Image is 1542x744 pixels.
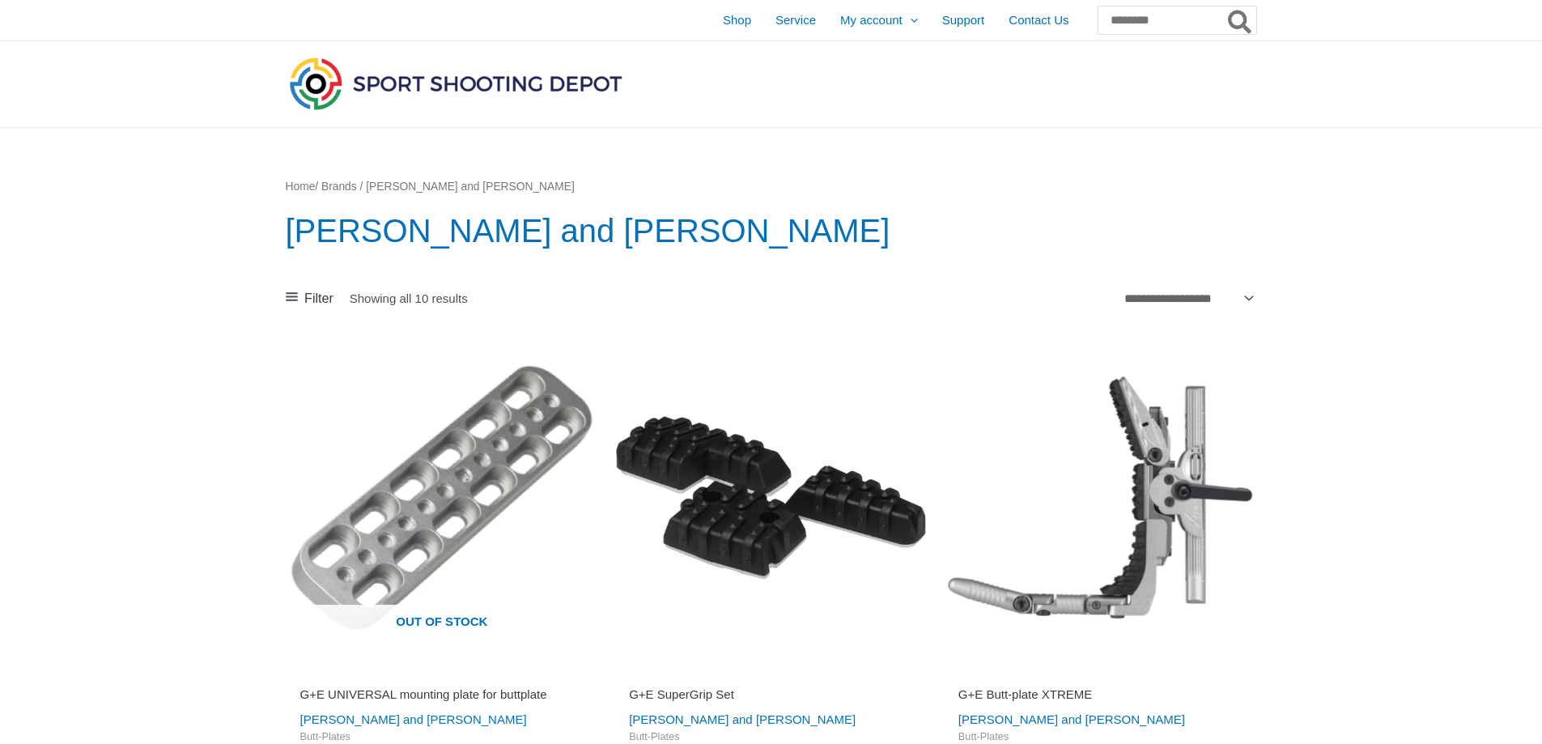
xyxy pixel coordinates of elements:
[1225,6,1256,34] button: Search
[958,730,1243,744] span: Butt-Plates
[958,687,1243,703] h2: G+E Butt-plate XTREME
[614,341,928,654] img: G+E SuperGrip Set
[300,687,584,708] a: G+E UNIVERSAL mounting plate for buttplate
[629,730,913,744] span: Butt-Plates
[629,664,913,683] iframe: Customer reviews powered by Trustpilot
[629,712,856,726] a: [PERSON_NAME] and [PERSON_NAME]
[286,181,316,193] a: Home
[1119,286,1257,310] select: Shop order
[300,664,584,683] iframe: Customer reviews powered by Trustpilot
[286,208,1257,253] h1: [PERSON_NAME] and [PERSON_NAME]
[958,712,1185,726] a: [PERSON_NAME] and [PERSON_NAME]
[304,287,333,311] span: Filter
[286,341,599,654] a: Out of stock
[300,730,584,744] span: Butt-Plates
[286,341,599,654] img: UNIVERSAL mounting plate
[350,292,468,304] p: Showing all 10 results
[286,53,626,113] img: Sport Shooting Depot
[958,664,1243,683] iframe: Customer reviews powered by Trustpilot
[298,605,587,642] span: Out of stock
[300,687,584,703] h2: G+E UNIVERSAL mounting plate for buttplate
[629,687,913,708] a: G+E SuperGrip Set
[286,287,333,311] a: Filter
[944,341,1257,654] img: G+E Butt-plate XTREME
[629,687,913,703] h2: G+E SuperGrip Set
[300,712,527,726] a: [PERSON_NAME] and [PERSON_NAME]
[958,687,1243,708] a: G+E Butt-plate XTREME
[286,176,1257,198] nav: Breadcrumb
